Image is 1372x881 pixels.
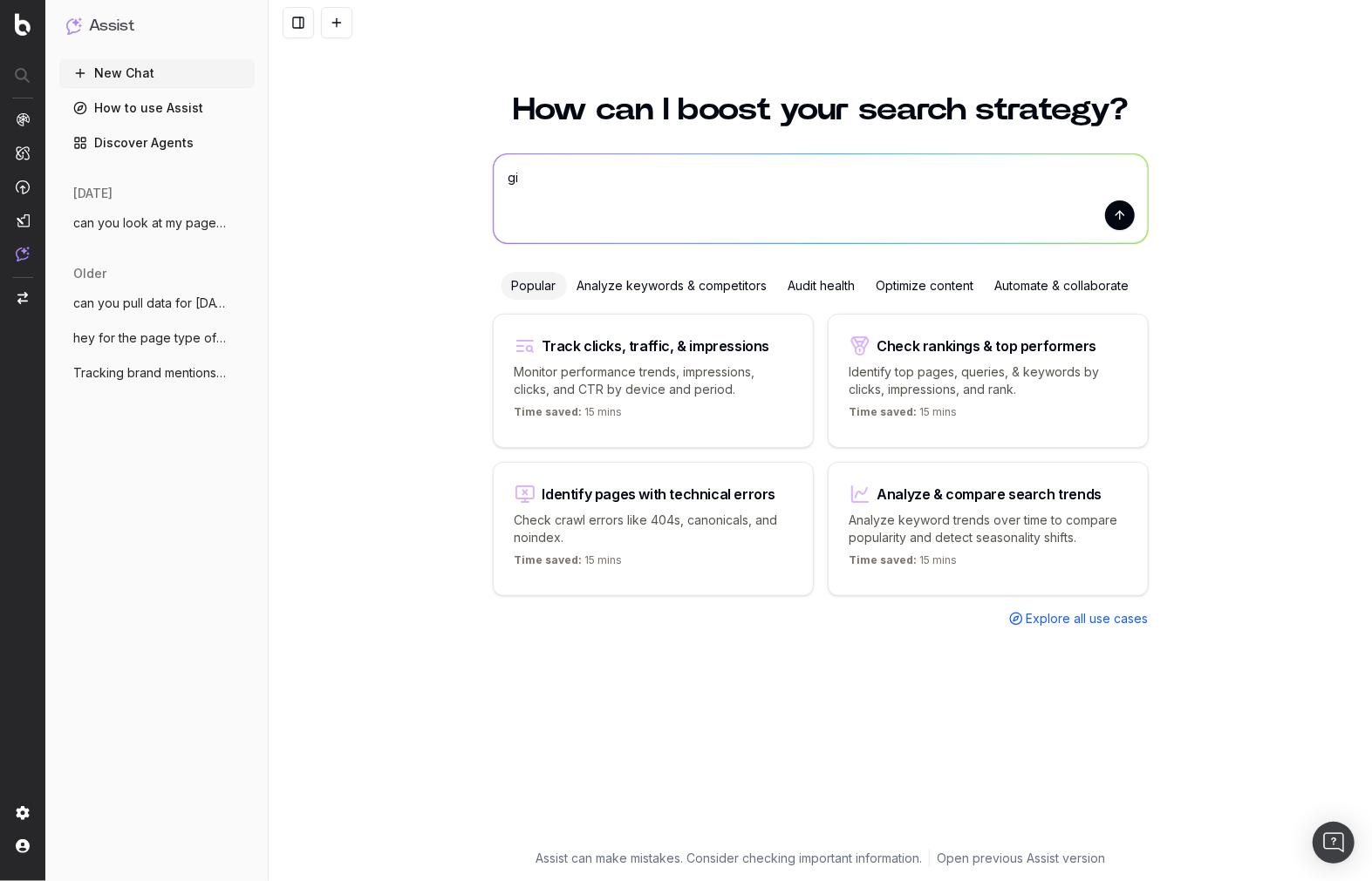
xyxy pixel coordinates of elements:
button: can you pull data for [DATE]-[DATE] for page [59,289,255,317]
img: Botify logo [15,13,31,36]
h1: How can I boost your search strategy? [493,94,1149,125]
span: Tracking brand mentions or citations ins [73,364,227,382]
p: Identify top pages, queries, & keywords by clicks, impressions, and rank. [850,363,1127,398]
button: can you look at my page types of blogs a [59,209,255,237]
div: Popular [502,272,567,300]
button: Assist [66,14,248,38]
div: Identify pages with technical errors [543,487,776,501]
textarea: gi [494,154,1148,243]
button: hey for the page type of pdps for the we [59,324,255,352]
p: Check crawl errors like 404s, canonicals, and noindex. [515,512,792,546]
p: Monitor performance trends, impressions, clicks, and CTR by device and period. [515,363,792,398]
div: Analyze keywords & competitors [567,272,778,300]
img: Assist [66,17,82,34]
img: Assist [16,247,30,261]
div: Analyze & compare search trends [877,487,1102,501]
div: Open Intercom Messenger [1313,822,1355,864]
a: Discover Agents [59,129,255,157]
p: 15 mins [515,553,623,574]
div: Automate & collaborate [985,272,1140,300]
img: Studio [16,213,30,227]
div: Optimize content [866,272,985,300]
p: 15 mins [515,405,623,426]
span: Explore all use cases [1027,610,1149,627]
div: Check rankings & top performers [877,339,1097,353]
img: Activation [16,180,30,194]
button: New Chat [59,59,255,87]
img: Setting [16,806,30,820]
p: Assist can make mistakes. Consider checking important information. [536,850,922,867]
img: Intelligence [16,146,30,160]
span: can you pull data for [DATE]-[DATE] for page [73,295,227,312]
span: [DATE] [73,185,113,202]
a: How to use Assist [59,94,255,122]
span: Time saved: [515,405,583,418]
img: Switch project [17,292,28,304]
span: hey for the page type of pdps for the we [73,329,227,347]
button: Tracking brand mentions or citations ins [59,359,255,387]
p: 15 mins [850,553,958,574]
a: Explore all use cases [1009,610,1149,627]
span: Time saved: [850,405,918,418]
h1: Assist [89,14,134,38]
img: My account [16,839,30,853]
img: Analytics [16,112,30,126]
span: Time saved: [515,553,583,566]
span: can you look at my page types of blogs a [73,214,227,232]
span: older [73,265,106,282]
div: Track clicks, traffic, & impressions [543,339,770,353]
a: Open previous Assist version [937,850,1105,867]
p: Analyze keyword trends over time to compare popularity and detect seasonality shifts. [850,512,1127,546]
p: 15 mins [850,405,958,426]
span: Time saved: [850,553,918,566]
div: Audit health [778,272,866,300]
